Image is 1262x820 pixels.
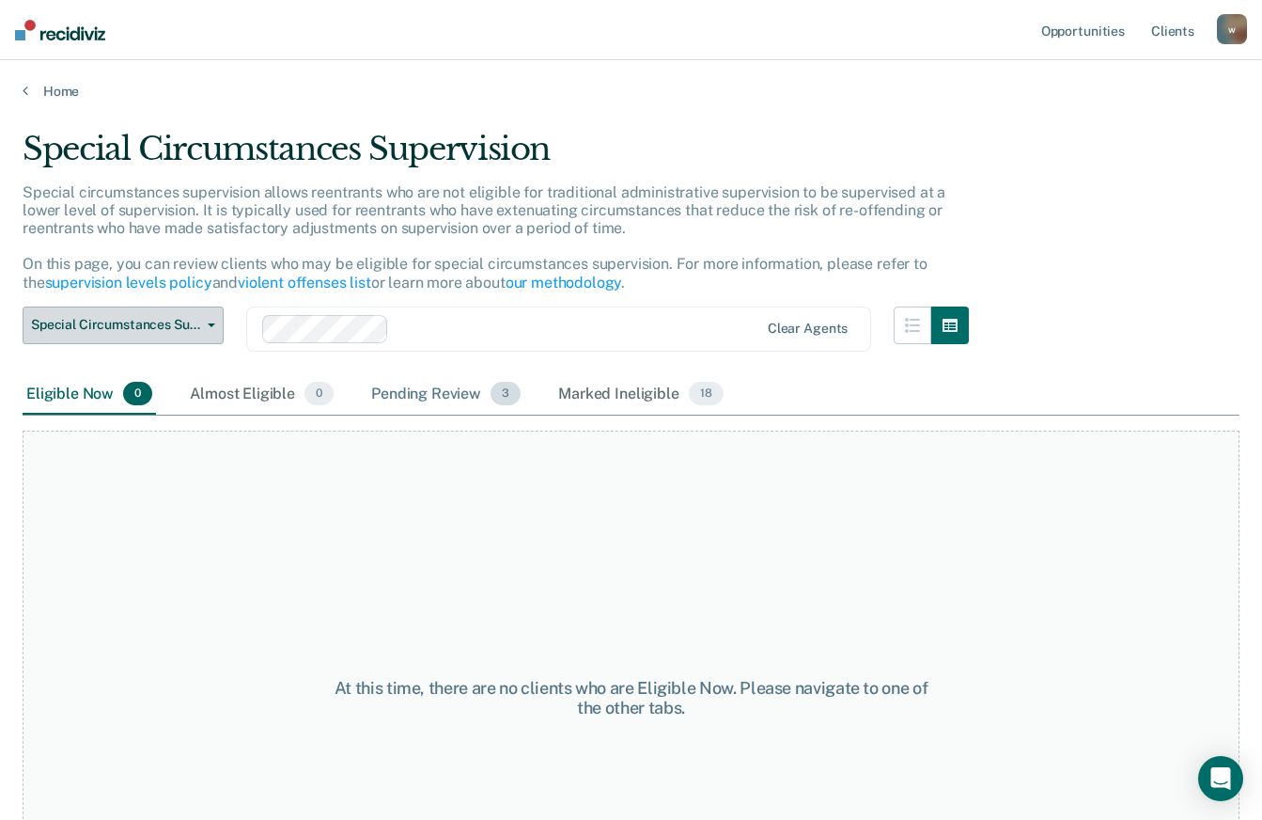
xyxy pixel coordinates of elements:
[23,307,224,344] button: Special Circumstances Supervision
[123,382,152,406] span: 0
[304,382,334,406] span: 0
[1198,756,1243,801] div: Open Intercom Messenger
[1217,14,1247,44] button: w
[554,374,726,416] div: Marked Ineligible18
[45,274,212,292] a: supervision levels policy
[31,317,200,333] span: Special Circumstances Supervision
[768,321,848,337] div: Clear agents
[327,678,935,718] div: At this time, there are no clients who are Eligible Now. Please navigate to one of the other tabs.
[491,382,521,406] span: 3
[367,374,524,416] div: Pending Review3
[23,83,1239,100] a: Home
[238,274,371,292] a: violent offenses list
[506,274,622,292] a: our methodology
[186,374,337,416] div: Almost Eligible0
[23,183,945,292] p: Special circumstances supervision allows reentrants who are not eligible for traditional administ...
[689,382,724,406] span: 18
[15,20,105,40] img: Recidiviz
[23,130,969,183] div: Special Circumstances Supervision
[23,374,156,416] div: Eligible Now0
